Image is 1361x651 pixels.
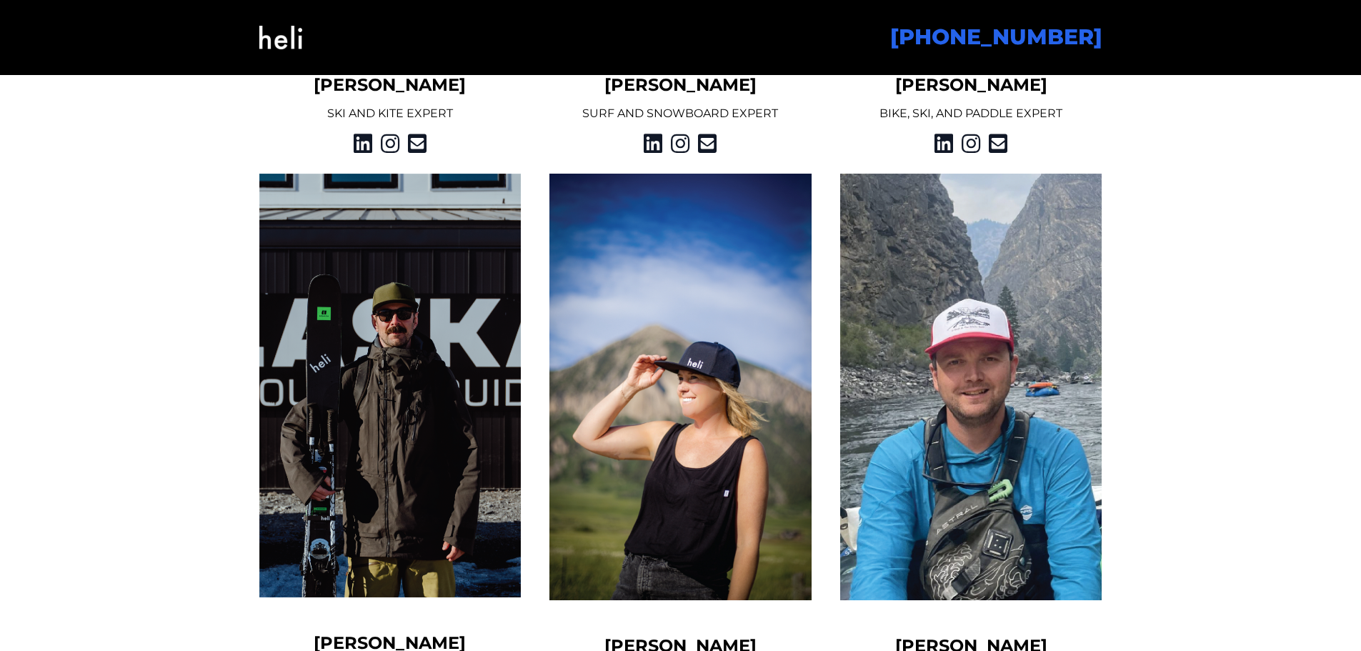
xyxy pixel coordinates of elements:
p: SURF AND SNOWBOARD EXPERT [549,105,812,122]
a: [PHONE_NUMBER] [890,24,1102,50]
h5: [PERSON_NAME] [549,74,812,96]
h5: [PERSON_NAME] [259,74,522,96]
img: Heli OS Logo [259,9,302,66]
img: c446dc65-d492-4dd3-be1b-6849a4773f8e.jpg [549,174,812,601]
img: 7d95e85e-fb4e-478d-98d1-91f34eeffb01.png [259,174,522,597]
p: SKI AND KITE EXPERT [259,105,522,122]
p: BIKE, SKI, AND PADDLE EXPERT [840,105,1102,122]
img: 2cb1bcc0-e204-4b5e-a9d0-9089c9eaa37b.png [840,174,1102,601]
h5: [PERSON_NAME] [840,74,1102,96]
